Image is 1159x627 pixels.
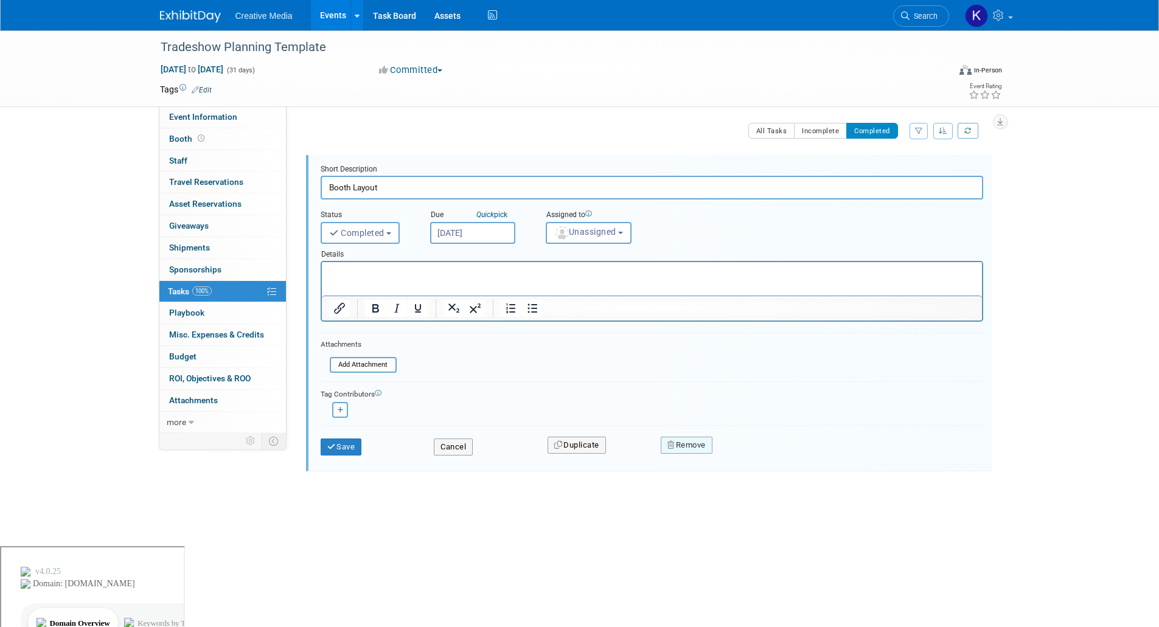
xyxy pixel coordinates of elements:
div: Tag Contributors [321,387,983,400]
img: tab_domain_overview_orange.svg [35,71,45,80]
span: 100% [192,286,212,296]
a: Quickpick [474,210,510,220]
div: Status [321,210,412,221]
img: tab_keywords_by_traffic_grey.svg [123,71,133,80]
div: Domain: [DOMAIN_NAME] [32,32,134,41]
button: Superscript [465,300,486,317]
div: Tradeshow Planning Template [156,36,931,58]
a: Sponsorships [159,259,286,280]
a: ROI, Objectives & ROO [159,368,286,389]
span: Creative Media [235,11,293,21]
span: Booth [169,134,207,144]
input: Name of task or a short description [321,176,983,199]
input: Due Date [430,222,515,244]
button: Bold [365,300,386,317]
button: Unassigned [546,222,632,244]
span: ROI, Objectives & ROO [169,373,251,383]
span: Unassigned [554,227,616,237]
a: Playbook [159,302,286,324]
i: Quick [476,210,494,219]
a: Travel Reservations [159,171,286,193]
button: Completed [846,123,898,139]
a: Budget [159,346,286,367]
a: Asset Reservations [159,193,286,215]
button: Underline [408,300,428,317]
button: Subscript [444,300,464,317]
button: Italic [386,300,407,317]
span: Attachments [169,395,218,405]
div: Domain Overview [49,72,109,80]
button: Committed [375,64,447,77]
div: Keywords by Traffic [136,72,201,80]
a: Event Information [159,106,286,128]
td: Tags [160,83,212,95]
div: Due [430,210,527,221]
img: logo_orange.svg [19,19,29,29]
img: ExhibitDay [160,10,221,23]
td: Personalize Event Tab Strip [240,433,262,449]
div: Event Format [877,63,1003,81]
span: Search [910,12,938,21]
button: All Tasks [748,123,795,139]
span: Completed [329,228,385,238]
div: In-Person [973,66,1002,75]
a: Booth [159,128,286,150]
span: Staff [169,156,187,165]
img: Kim Ballowe [965,4,988,27]
a: Giveaways [159,215,286,237]
div: Event Rating [969,83,1001,89]
span: Booth not reserved yet [195,134,207,143]
span: Sponsorships [169,265,221,274]
a: Shipments [159,237,286,258]
a: Search [893,5,949,27]
iframe: Rich Text Area [322,262,982,296]
span: Misc. Expenses & Credits [169,330,264,339]
img: Format-Inperson.png [959,65,972,75]
a: Staff [159,150,286,171]
span: to [186,64,198,74]
img: website_grey.svg [19,32,29,41]
span: Event Information [169,112,237,122]
button: Insert/edit link [329,300,350,317]
span: Shipments [169,243,210,252]
div: Short Description [321,164,983,176]
div: Assigned to [546,210,698,221]
a: Attachments [159,390,286,411]
div: Details [321,244,983,261]
button: Completed [321,222,400,244]
button: Duplicate [548,437,606,454]
span: Tasks [168,286,212,296]
button: Bullet list [522,300,543,317]
a: Refresh [958,123,978,139]
a: Edit [192,86,212,94]
button: Numbered list [501,300,521,317]
span: more [167,417,186,427]
span: [DATE] [DATE] [160,64,224,75]
a: more [159,412,286,433]
a: Misc. Expenses & Credits [159,324,286,345]
button: Remove [661,437,712,454]
span: Giveaways [169,221,209,230]
div: v 4.0.25 [34,19,60,29]
button: Save [321,438,362,456]
div: Attachments [321,339,397,350]
span: Playbook [169,308,204,317]
button: Cancel [434,438,473,456]
button: Incomplete [794,123,847,139]
span: Travel Reservations [169,177,243,187]
span: Budget [169,352,197,361]
span: (31 days) [226,66,255,74]
td: Toggle Event Tabs [261,433,286,449]
a: Tasks100% [159,281,286,302]
span: Asset Reservations [169,199,242,209]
